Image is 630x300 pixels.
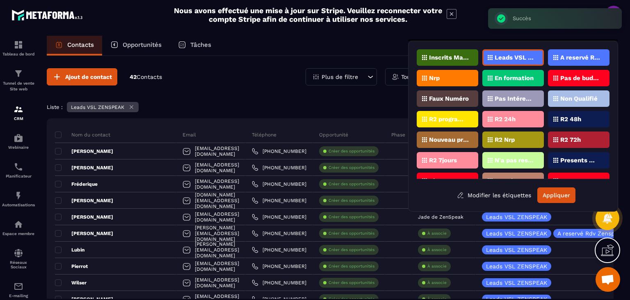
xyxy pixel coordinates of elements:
p: Planificateur [2,174,35,178]
a: social-networksocial-networkRéseaux Sociaux [2,242,35,275]
a: [PHONE_NUMBER] [252,279,306,286]
p: Leads VSL ZENSPEAK [486,247,547,253]
a: formationformationTunnel de vente Site web [2,62,35,98]
p: Phase [391,132,405,138]
p: À associe [427,247,447,253]
p: Inscrits Masterclass [429,55,469,60]
p: R2 48h [560,116,581,122]
p: Créer des opportunités [329,198,374,203]
p: Wilser [55,279,87,286]
a: [PHONE_NUMBER] [252,197,306,204]
p: [PERSON_NAME] [55,148,113,155]
img: logo [11,7,85,23]
p: Email [183,132,196,138]
p: [PERSON_NAME] [55,197,113,204]
p: Tableau de bord [2,52,35,56]
p: [PERSON_NAME] [55,230,113,237]
p: Automatisations [2,203,35,207]
p: Tâches [190,41,211,48]
p: Leads VSL ZENSPEAK [486,263,547,269]
a: Tâches [170,36,219,55]
p: R2 programmé [429,116,469,122]
img: automations [14,133,23,143]
a: automationsautomationsWebinaire [2,127,35,156]
a: Contacts [47,36,102,55]
a: [PHONE_NUMBER] [252,247,306,253]
span: Ajout de contact [65,73,112,81]
p: Leads VSL ZENSPEAK [486,214,547,220]
p: CRM [2,116,35,121]
a: [PHONE_NUMBER] [252,230,306,237]
p: Lubin [55,247,84,253]
a: schedulerschedulerPlanificateur [2,156,35,185]
p: Nrp [429,75,440,81]
button: Modifier les étiquettes [451,188,537,203]
p: RENDEZ-VOUS PROGRAMMé V1 (ZenSpeak à vie) [560,178,600,184]
p: À associe [427,231,447,236]
p: Pierrot [55,263,88,270]
p: Contacts [67,41,94,48]
p: R2 Nrp [495,137,515,143]
p: Créer des opportunités [329,231,374,236]
p: A reservé Rdv Zenspeak [557,231,625,236]
p: [PERSON_NAME] [55,164,113,171]
p: Fréderique [55,181,98,187]
img: formation [14,69,23,78]
p: R2 24h [495,116,516,122]
a: automationsautomationsAutomatisations [2,185,35,213]
p: Tout le monde [401,74,441,80]
a: [PHONE_NUMBER] [252,181,306,187]
p: Créer des opportunités [329,263,374,269]
p: Liste : [47,104,63,110]
h2: Nous avons effectué une mise à jour sur Stripe. Veuillez reconnecter votre compte Stripe afin de ... [173,6,443,23]
p: Créer des opportunités [329,165,374,171]
p: Jade de ZenSpeak [418,214,463,220]
p: Webinaire [2,145,35,150]
a: [PHONE_NUMBER] [252,263,306,270]
p: R2 72h [560,137,581,143]
a: Opportunités [102,36,170,55]
p: [PERSON_NAME] [55,214,113,220]
a: [PHONE_NUMBER] [252,164,306,171]
p: A reservé Rdv Zenspeak [560,55,600,60]
p: Créer des opportunités [329,214,374,220]
button: Ajout de contact [47,68,117,85]
p: À associe [427,280,447,286]
p: Créer des opportunités [329,148,374,154]
img: automations [14,219,23,229]
p: Non Qualifié [560,96,598,102]
a: automationsautomationsEspace membre [2,213,35,242]
p: Réseaux Sociaux [2,260,35,269]
p: Leads VSL ZENSPEAK [71,104,124,110]
a: [PHONE_NUMBER] [252,148,306,155]
p: 42 [130,73,162,81]
a: formationformationCRM [2,98,35,127]
p: Opportunité [319,132,348,138]
p: Leads VSL ZENSPEAK [486,231,547,236]
p: Stand By [495,178,522,184]
button: Appliquer [537,187,575,203]
p: E-mailing [2,293,35,298]
p: Espace membre [2,231,35,236]
div: Ouvrir le chat [596,267,620,292]
p: Opportunités [123,41,162,48]
p: Tunnel de vente Site web [2,81,35,92]
img: automations [14,191,23,201]
p: Créer des opportunités [329,247,374,253]
p: N'a pas reservé Rdv Zenspeak [495,157,534,163]
p: Faux Numéro [429,96,469,102]
p: Téléphone [252,132,276,138]
img: formation [14,40,23,50]
img: social-network [14,248,23,258]
p: Absents Masterclass [429,178,469,184]
img: formation [14,104,23,114]
p: Pas Intéressé [495,96,534,102]
img: email [14,282,23,291]
p: Leads VSL ZENSPEAK [486,280,547,286]
p: Leads VSL ZENSPEAK [495,55,534,60]
span: Contacts [137,74,162,80]
p: Presents Masterclass [560,157,600,163]
p: En formation [495,75,534,81]
p: Nom du contact [55,132,110,138]
a: formationformationTableau de bord [2,34,35,62]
